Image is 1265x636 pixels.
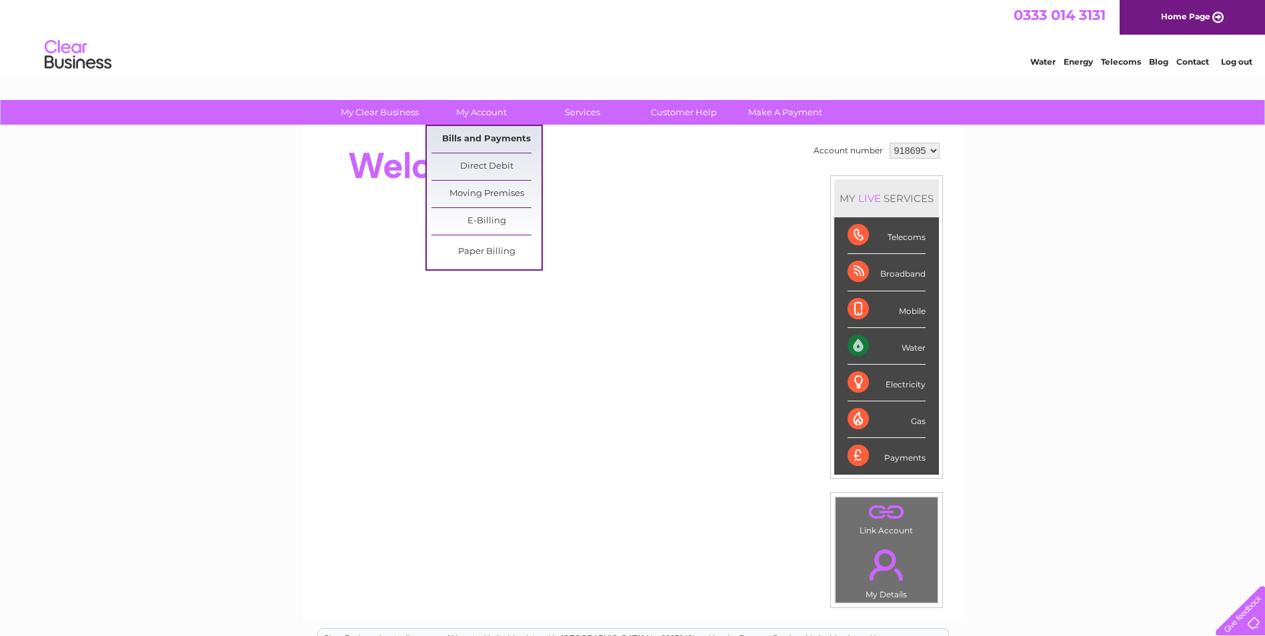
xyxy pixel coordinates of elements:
[431,239,541,265] a: Paper Billing
[835,538,938,603] td: My Details
[431,208,541,235] a: E-Billing
[810,139,886,162] td: Account number
[848,254,926,291] div: Broadband
[839,541,934,588] a: .
[848,328,926,365] div: Water
[426,100,536,125] a: My Account
[431,153,541,180] a: Direct Debit
[1221,57,1252,67] a: Log out
[431,181,541,207] a: Moving Premises
[527,100,638,125] a: Services
[848,438,926,474] div: Payments
[325,100,435,125] a: My Clear Business
[835,497,938,539] td: Link Account
[1064,57,1093,67] a: Energy
[1030,57,1056,67] a: Water
[1149,57,1168,67] a: Blog
[839,501,934,524] a: .
[1101,57,1141,67] a: Telecoms
[44,35,112,75] img: logo.png
[730,100,840,125] a: Make A Payment
[1176,57,1209,67] a: Contact
[834,179,939,217] div: MY SERVICES
[431,126,541,153] a: Bills and Payments
[629,100,739,125] a: Customer Help
[856,192,884,205] div: LIVE
[848,217,926,254] div: Telecoms
[318,7,948,65] div: Clear Business is a trading name of Verastar Limited (registered in [GEOGRAPHIC_DATA] No. 3667643...
[1014,7,1106,23] a: 0333 014 3131
[848,291,926,328] div: Mobile
[848,401,926,438] div: Gas
[848,365,926,401] div: Electricity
